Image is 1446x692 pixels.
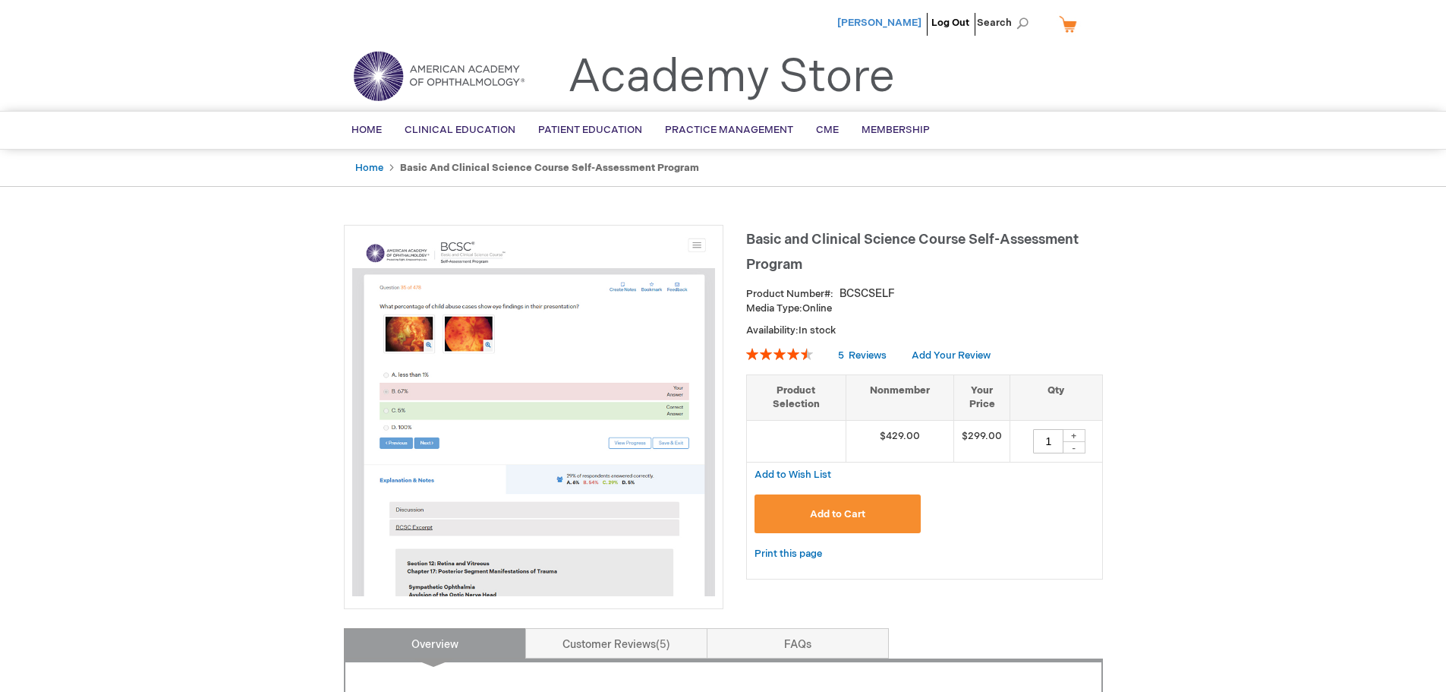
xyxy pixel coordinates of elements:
span: 5 [838,349,844,362]
input: Qty [1033,429,1063,453]
span: Search [977,8,1035,38]
button: Add to Cart [755,495,921,533]
span: Reviews [849,349,887,362]
span: Clinical Education [405,124,515,136]
strong: Basic and Clinical Science Course Self-Assessment Program [400,162,699,174]
p: Online [746,302,1103,316]
a: Log Out [931,17,969,29]
span: Add to Cart [810,508,865,520]
span: Practice Management [665,124,793,136]
span: Membership [862,124,930,136]
th: Your Price [954,374,1010,420]
a: [PERSON_NAME] [837,17,921,29]
a: Add Your Review [912,349,991,362]
th: Qty [1010,374,1102,420]
a: Academy Store [568,50,895,105]
a: Add to Wish List [755,468,831,481]
img: Basic and Clinical Science Course Self-Assessment Program [352,233,715,596]
a: Customer Reviews5 [525,628,707,659]
span: In stock [799,324,836,337]
a: 5 Reviews [838,349,889,362]
p: Availability: [746,324,1103,338]
a: Home [355,162,383,174]
a: FAQs [707,628,889,659]
th: Product Selection [747,374,846,420]
span: Basic and Clinical Science Course Self-Assessment Program [746,232,1079,273]
td: $299.00 [954,420,1010,462]
th: Nonmember [846,374,954,420]
span: Home [351,124,382,136]
div: + [1063,429,1085,442]
span: 5 [656,638,670,651]
span: Patient Education [538,124,642,136]
strong: Product Number [746,288,833,300]
td: $429.00 [846,420,954,462]
a: Overview [344,628,526,659]
div: - [1063,441,1085,453]
div: BCSCSELF [840,286,895,302]
a: Print this page [755,545,822,564]
div: 92% [746,348,813,360]
span: CME [816,124,839,136]
strong: Media Type: [746,302,802,314]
